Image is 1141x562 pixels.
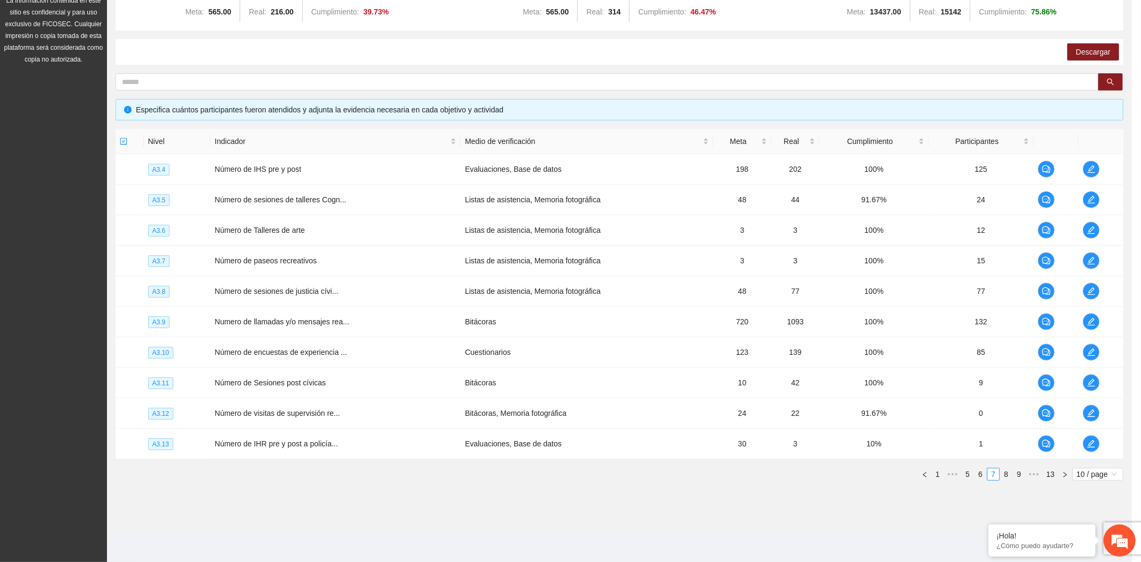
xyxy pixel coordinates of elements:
div: Chatee con nosotros ahora [56,55,180,69]
span: Estamos en línea. [62,143,148,251]
p: ¿Cómo puedo ayudarte? [997,542,1088,550]
div: ¡Hola! [997,531,1088,540]
div: Minimizar ventana de chat en vivo [175,5,201,31]
textarea: Escriba su mensaje y pulse “Intro” [5,292,204,330]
